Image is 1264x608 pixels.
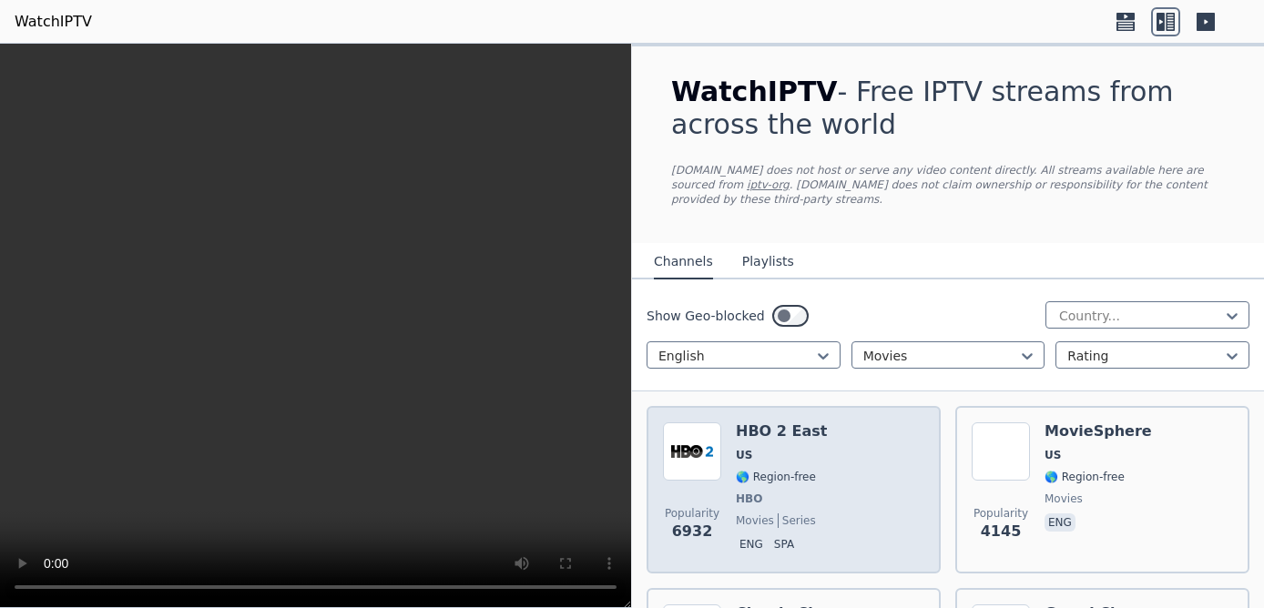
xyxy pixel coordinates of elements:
[663,422,721,481] img: HBO 2 East
[665,506,719,521] span: Popularity
[747,178,790,191] a: iptv-org
[1045,491,1083,506] span: movies
[647,307,765,325] label: Show Geo-blocked
[736,470,816,484] span: 🌎 Region-free
[1045,422,1152,441] h6: MovieSphere
[972,422,1030,481] img: MovieSphere
[1045,448,1061,462] span: US
[671,163,1225,207] p: [DOMAIN_NAME] does not host or serve any video content directly. All streams available here are s...
[770,535,798,553] p: spa
[1045,513,1075,532] p: eng
[736,422,827,441] h6: HBO 2 East
[736,513,774,528] span: movies
[973,506,1028,521] span: Popularity
[736,491,762,506] span: HBO
[736,448,752,462] span: US
[672,521,713,542] span: 6932
[671,76,1225,141] h1: - Free IPTV streams from across the world
[654,245,713,279] button: Channels
[1045,470,1125,484] span: 🌎 Region-free
[15,11,92,33] a: WatchIPTV
[778,513,816,528] span: series
[671,76,838,107] span: WatchIPTV
[981,521,1022,542] span: 4145
[736,535,767,553] p: eng
[742,245,794,279] button: Playlists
